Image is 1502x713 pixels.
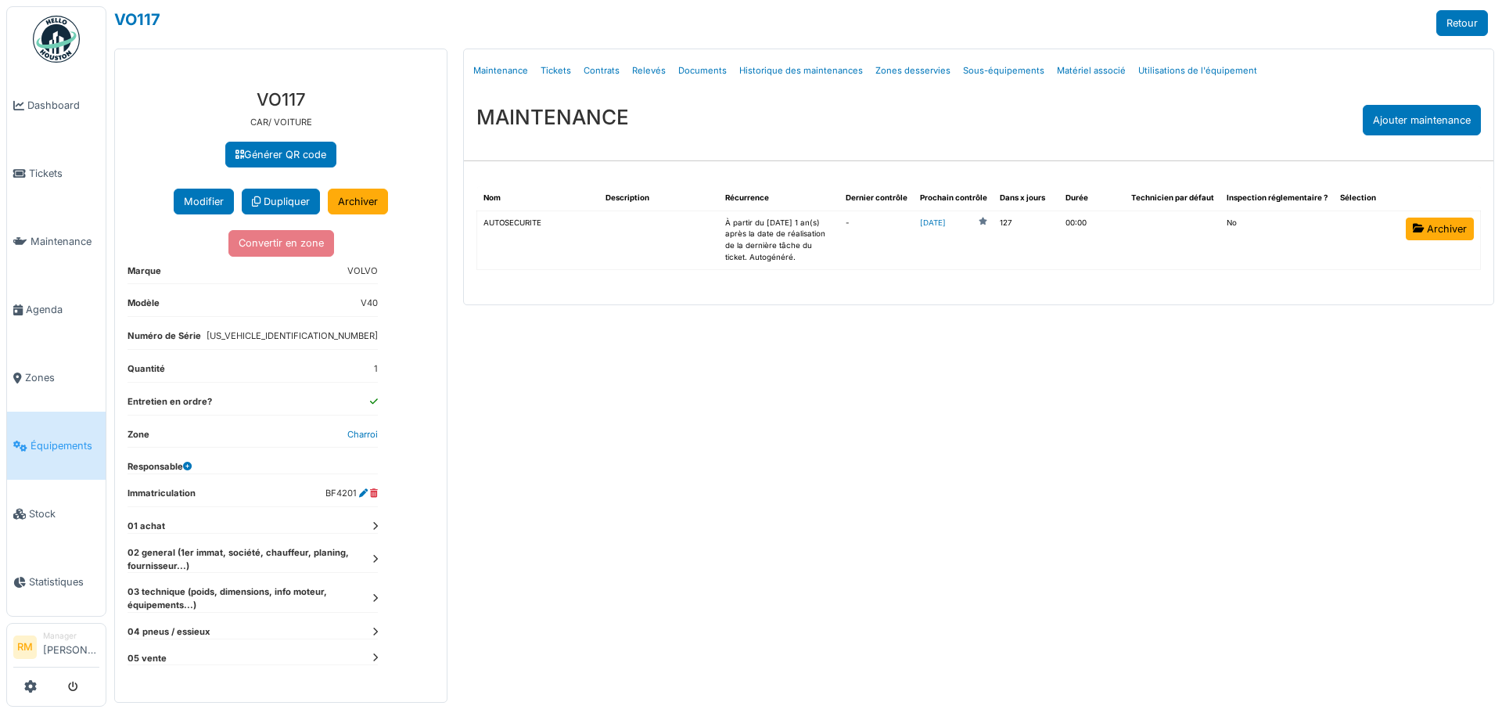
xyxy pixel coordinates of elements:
[374,362,378,376] dd: 1
[128,329,201,349] dt: Numéro de Série
[26,302,99,317] span: Agenda
[128,520,378,533] dt: 01 achat
[128,89,434,110] h3: VO117
[128,546,378,573] dt: 02 general (1er immat, société, chauffeur, planing, fournisseur...)
[29,166,99,181] span: Tickets
[7,207,106,275] a: Maintenance
[920,218,946,229] a: [DATE]
[476,105,629,129] h3: MAINTENANCE
[839,211,914,270] td: -
[33,16,80,63] img: Badge_color-CXgf-gQk.svg
[733,52,869,89] a: Historique des maintenances
[994,186,1059,211] th: Dans x jours
[29,506,99,521] span: Stock
[347,265,378,278] dd: VOLVO
[1059,186,1125,211] th: Durée
[7,71,106,139] a: Dashboard
[225,142,336,167] a: Générer QR code
[1132,52,1263,89] a: Utilisations de l'équipement
[43,630,99,642] div: Manager
[467,52,534,89] a: Maintenance
[869,52,957,89] a: Zones desservies
[1363,105,1481,135] div: Ajouter maintenance
[128,460,192,474] dt: Responsable
[347,429,378,440] a: Charroi
[1125,186,1220,211] th: Technicien par défaut
[114,10,160,29] a: VO117
[29,574,99,589] span: Statistiques
[128,362,165,382] dt: Quantité
[128,428,149,448] dt: Zone
[1051,52,1132,89] a: Matériel associé
[957,52,1051,89] a: Sous-équipements
[25,370,99,385] span: Zones
[914,186,994,211] th: Prochain contrôle
[27,98,99,113] span: Dashboard
[719,211,839,270] td: À partir du [DATE] 1 an(s) après la date de réalisation de la dernière tâche du ticket. Autogénéré.
[1436,10,1488,36] a: Retour
[577,52,626,89] a: Contrats
[31,234,99,249] span: Maintenance
[994,211,1059,270] td: 127
[128,297,160,316] dt: Modèle
[1059,211,1125,270] td: 00:00
[7,275,106,344] a: Agenda
[534,52,577,89] a: Tickets
[13,630,99,668] a: RM Manager[PERSON_NAME]
[128,487,196,506] dt: Immatriculation
[7,480,106,548] a: Stock
[626,52,672,89] a: Relevés
[477,211,599,270] td: AUTOSECURITE
[672,52,733,89] a: Documents
[7,548,106,616] a: Statistiques
[328,189,388,214] a: Archiver
[719,186,839,211] th: Récurrence
[128,585,378,612] dt: 03 technique (poids, dimensions, info moteur, équipements...)
[839,186,914,211] th: Dernier contrôle
[7,344,106,412] a: Zones
[128,265,161,284] dt: Marque
[325,487,378,500] dd: BF4201
[31,438,99,453] span: Équipements
[207,329,378,343] dd: [US_VEHICLE_IDENTIFICATION_NUMBER]
[128,395,212,415] dt: Entretien en ordre?
[1334,186,1400,211] th: Sélection
[7,139,106,207] a: Tickets
[1220,186,1334,211] th: Inspection réglementaire ?
[242,189,320,214] a: Dupliquer
[128,625,378,639] dt: 04 pneus / essieux
[174,189,234,214] button: Modifier
[128,652,378,665] dt: 05 vente
[361,297,378,310] dd: V40
[599,186,720,211] th: Description
[128,116,434,129] p: CAR/ VOITURE
[7,412,106,480] a: Équipements
[13,636,37,659] li: RM
[1406,218,1474,240] a: Archiver
[1227,218,1237,227] span: translation missing: fr.shared.no
[477,186,599,211] th: Nom
[43,630,99,664] li: [PERSON_NAME]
